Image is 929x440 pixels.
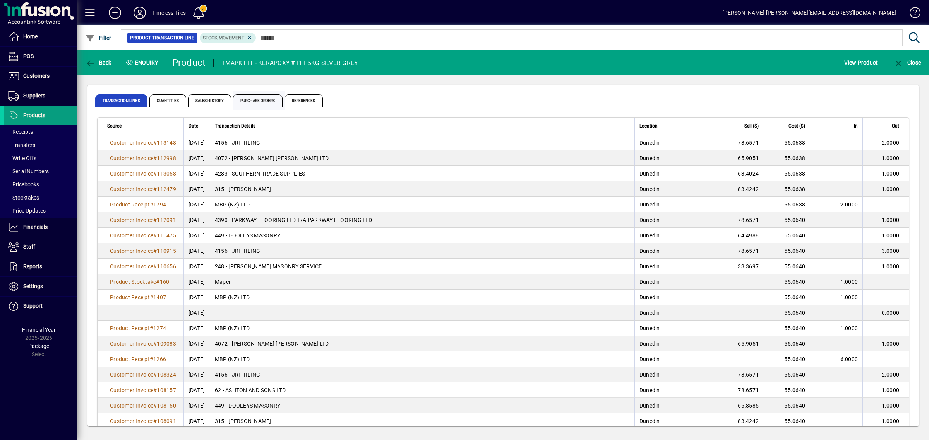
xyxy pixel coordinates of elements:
[22,327,56,333] span: Financial Year
[233,94,283,107] span: Purchase Orders
[8,168,49,174] span: Serial Numbers
[157,341,176,347] span: 109083
[23,33,38,39] span: Home
[210,321,634,336] td: MBP (NZ) LTD
[840,356,858,362] span: 6.0000
[4,297,77,316] a: Support
[639,122,718,130] div: Location
[840,325,858,331] span: 1.0000
[110,356,150,362] span: Product Receipt
[723,166,770,181] td: 63.4024
[23,283,43,289] span: Settings
[639,310,660,316] span: Dunedin
[183,274,210,290] td: [DATE]
[153,294,166,300] span: 1407
[160,279,170,285] span: 160
[153,263,157,269] span: #
[157,186,176,192] span: 112479
[840,201,858,208] span: 2.0000
[110,325,150,331] span: Product Receipt
[107,417,179,425] a: Customer Invoice#108091
[842,56,879,70] button: View Product
[157,171,176,177] span: 113058
[4,191,77,204] a: Stocktakes
[157,248,176,254] span: 110915
[770,243,816,259] td: 55.0640
[723,259,770,274] td: 33.3697
[84,31,113,45] button: Filter
[110,171,153,177] span: Customer Invoice
[77,56,120,70] app-page-header-button: Back
[210,336,634,351] td: 4072 - [PERSON_NAME] [PERSON_NAME] LTD
[886,56,929,70] app-page-header-button: Close enquiry
[23,244,35,250] span: Staff
[882,248,900,254] span: 3.0000
[210,413,634,429] td: 315 - [PERSON_NAME]
[153,387,157,393] span: #
[150,294,153,300] span: #
[892,122,899,130] span: Out
[107,355,169,363] a: Product Receipt#1266
[107,154,179,162] a: Customer Invoice#112998
[210,259,634,274] td: 248 - [PERSON_NAME] MASONRY SERVICE
[153,171,157,177] span: #
[285,94,323,107] span: References
[882,402,900,409] span: 1.0000
[4,86,77,106] a: Suppliers
[215,122,255,130] span: Transaction Details
[107,401,179,410] a: Customer Invoice#108150
[882,310,900,316] span: 0.0000
[723,336,770,351] td: 65.9051
[157,217,176,223] span: 112091
[110,140,153,146] span: Customer Invoice
[882,263,900,269] span: 1.0000
[4,27,77,46] a: Home
[4,237,77,257] a: Staff
[157,140,176,146] span: 113148
[107,138,179,147] a: Customer Invoice#113148
[183,382,210,398] td: [DATE]
[203,35,244,41] span: Stock movement
[4,67,77,86] a: Customers
[840,279,858,285] span: 1.0000
[8,129,33,135] span: Receipts
[210,197,634,212] td: MBP (NZ) LTD
[103,6,127,20] button: Add
[188,94,231,107] span: Sales History
[183,367,210,382] td: [DATE]
[639,201,660,208] span: Dunedin
[153,232,157,239] span: #
[183,290,210,305] td: [DATE]
[4,138,77,152] a: Transfers
[130,34,194,42] span: Product Transaction Line
[770,290,816,305] td: 55.0640
[639,418,660,424] span: Dunedin
[723,398,770,413] td: 66.8585
[107,278,172,286] a: Product Stocktake#160
[210,166,634,181] td: 4283 - SOUTHERN TRADE SUPPLIES
[110,372,153,378] span: Customer Invoice
[882,140,900,146] span: 2.0000
[107,185,179,193] a: Customer Invoice#112479
[110,201,150,208] span: Product Receipt
[844,56,878,69] span: View Product
[152,7,186,19] div: Timeless Tiles
[639,122,658,130] span: Location
[770,181,816,197] td: 55.0638
[107,386,179,394] a: Customer Invoice#108157
[156,279,159,285] span: #
[639,248,660,254] span: Dunedin
[110,186,153,192] span: Customer Invoice
[28,343,49,349] span: Package
[107,293,169,302] a: Product Receipt#1407
[639,372,660,378] span: Dunedin
[210,351,634,367] td: MBP (NZ) LTD
[8,142,35,148] span: Transfers
[107,122,179,130] div: Source
[107,370,179,379] a: Customer Invoice#108324
[4,257,77,276] a: Reports
[728,122,766,130] div: Sell ($)
[775,122,812,130] div: Cost ($)
[770,305,816,321] td: 55.0640
[23,263,42,269] span: Reports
